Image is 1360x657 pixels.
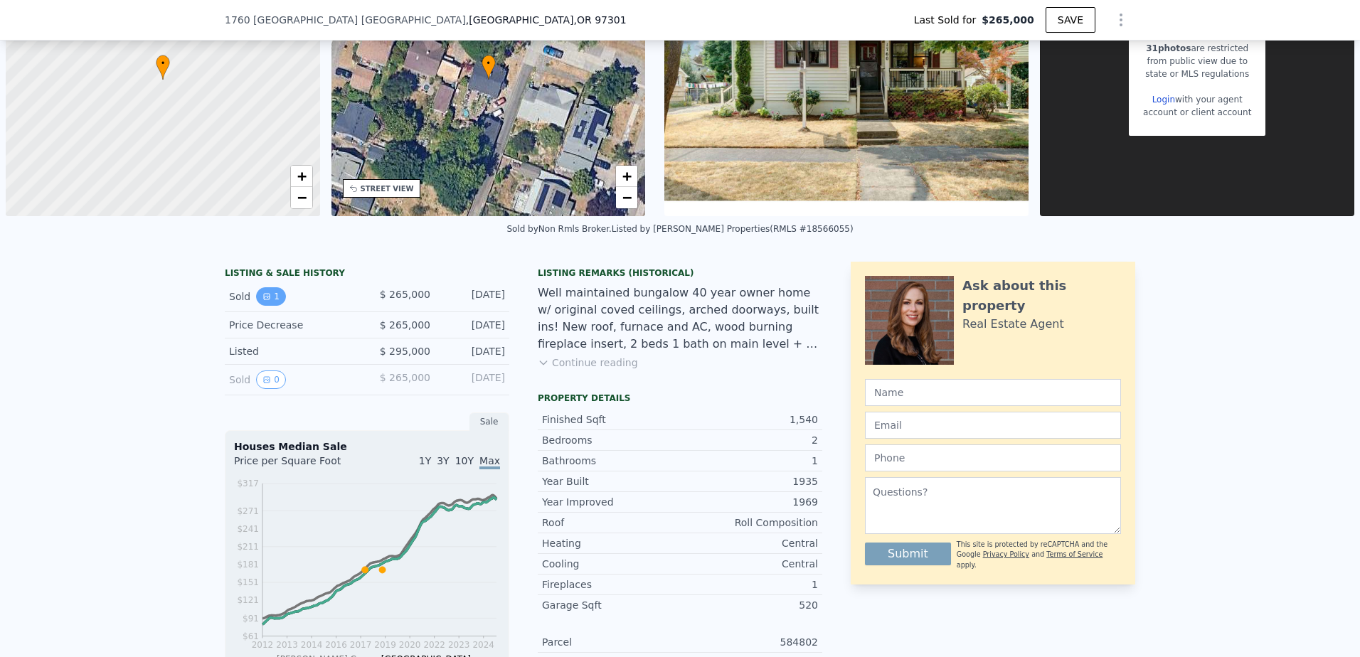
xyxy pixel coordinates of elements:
span: 1760 [GEOGRAPHIC_DATA] [GEOGRAPHIC_DATA] [225,13,466,27]
div: 1 [680,577,818,592]
div: Garage Sqft [542,598,680,612]
span: $ 265,000 [380,319,430,331]
a: Login [1152,95,1175,105]
tspan: $181 [237,560,259,570]
div: 520 [680,598,818,612]
div: [DATE] [442,287,505,306]
div: Sale [469,412,509,431]
button: View historical data [256,287,286,306]
div: 2 [680,433,818,447]
div: 1 [680,454,818,468]
div: Ask about this property [962,276,1121,316]
tspan: $211 [237,542,259,552]
div: 1969 [680,495,818,509]
tspan: 2019 [374,640,396,650]
div: Price per Square Foot [234,454,367,476]
span: − [297,188,306,206]
div: Well maintained bungalow 40 year owner home w/ original coved ceilings, arched doorways, built in... [538,284,822,353]
div: Central [680,536,818,550]
div: Parcel [542,635,680,649]
div: This site is protected by reCAPTCHA and the Google and apply. [957,540,1121,570]
span: • [156,57,170,70]
span: − [622,188,632,206]
span: $ 295,000 [380,346,430,357]
div: Real Estate Agent [962,316,1064,333]
input: Phone [865,444,1121,471]
div: Central [680,557,818,571]
div: Houses Median Sale [234,439,500,454]
div: Finished Sqft [542,412,680,427]
div: Year Improved [542,495,680,509]
div: Heating [542,536,680,550]
span: + [297,167,306,185]
tspan: $61 [243,631,259,641]
div: Cooling [542,557,680,571]
button: Submit [865,543,951,565]
div: • [482,55,496,80]
span: 1Y [419,455,431,466]
span: , [GEOGRAPHIC_DATA] [466,13,627,27]
span: $ 265,000 [380,289,430,300]
div: Roof [542,516,680,530]
span: • [482,57,496,70]
tspan: $91 [243,614,259,624]
div: Listing Remarks (Historical) [538,267,822,279]
div: [DATE] [442,318,505,332]
tspan: $241 [237,524,259,534]
div: STREET VIEW [361,183,414,194]
span: 10Y [455,455,474,466]
div: 584802 [680,635,818,649]
tspan: 2023 [448,640,470,650]
a: Terms of Service [1046,550,1103,558]
span: Last Sold for [914,13,982,27]
a: Zoom out [616,187,637,208]
div: Sold by Non Rmls Broker . [506,224,611,234]
tspan: 2024 [472,640,494,650]
div: • [156,55,170,80]
div: Bathrooms [542,454,680,468]
span: with your agent [1175,95,1243,105]
div: Sold [229,370,356,389]
div: Sold [229,287,356,306]
span: Max [479,455,500,469]
div: Property details [538,392,822,404]
div: LISTING & SALE HISTORY [225,267,509,282]
tspan: 2016 [325,640,347,650]
a: Zoom out [291,187,312,208]
div: state or MLS regulations [1143,68,1251,80]
div: are restricted [1143,42,1251,55]
tspan: $271 [237,506,259,516]
div: Bedrooms [542,433,680,447]
div: Price Decrease [229,318,356,332]
div: account or client account [1143,106,1251,119]
tspan: 2022 [423,640,445,650]
div: Roll Composition [680,516,818,530]
a: Zoom in [291,166,312,187]
span: $ 265,000 [380,372,430,383]
button: Show Options [1107,6,1135,34]
div: 1,540 [680,412,818,427]
tspan: 2012 [252,640,274,650]
tspan: $151 [237,577,259,587]
tspan: 2013 [276,640,298,650]
tspan: $317 [237,479,259,488]
a: Zoom in [616,166,637,187]
div: Year Built [542,474,680,488]
div: Fireplaces [542,577,680,592]
div: [DATE] [442,370,505,389]
tspan: 2014 [301,640,323,650]
span: 3Y [437,455,449,466]
div: [DATE] [442,344,505,358]
div: 1935 [680,474,818,488]
tspan: $121 [237,595,259,605]
div: Listed [229,344,356,358]
input: Name [865,379,1121,406]
button: SAVE [1046,7,1095,33]
span: , OR 97301 [573,14,626,26]
span: + [622,167,632,185]
tspan: 2017 [350,640,372,650]
button: View historical data [256,370,286,389]
span: $265,000 [982,13,1034,27]
tspan: 2020 [399,640,421,650]
input: Email [865,412,1121,439]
